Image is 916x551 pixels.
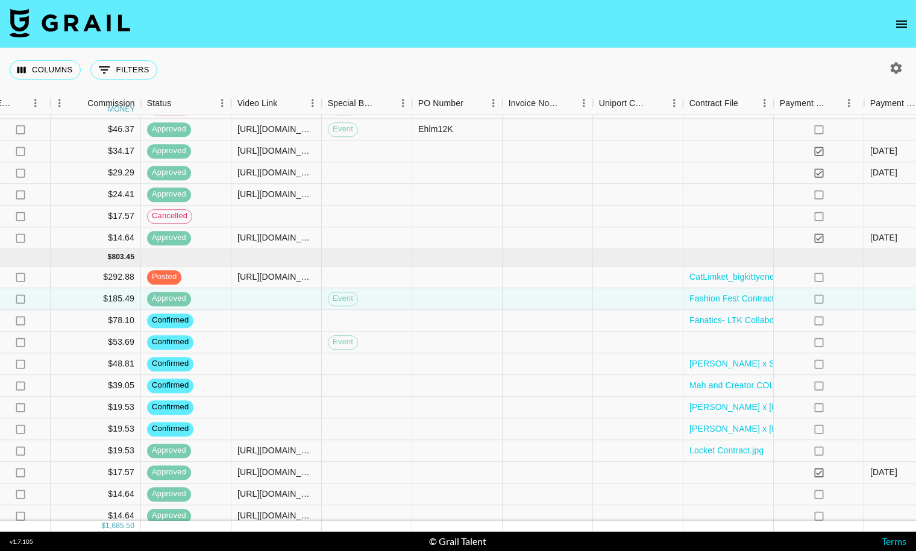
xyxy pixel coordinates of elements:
span: approved [147,124,191,135]
button: Menu [394,94,412,112]
div: https://www.tiktok.com/@bigkittyenergy/video/7559634640672247054?_r=1&_t=ZT-90REYW3VNOg [237,271,315,283]
div: https://www.tiktok.com/@elainabaughh/video/7552995842513243447?is_from_webapp=1&sender_device=pc&... [237,232,315,244]
a: CatLimket_bigkittyenergy - Mirror Creator Contract.pdf [689,271,897,283]
button: Sort [648,95,665,112]
a: Locket Contract.jpg [689,445,764,457]
div: https://www.tiktok.com/@elainabaughh/video/7553765933987269901?is_from_webapp=1&sender_device=pc&... [237,189,315,201]
div: Payment Sent [780,92,827,115]
a: Mah and Creator COLLABORATION AGREEMENT.pdf [689,380,899,392]
div: 803.45 [111,253,134,263]
button: Sort [738,95,755,112]
div: 1,685.50 [105,521,134,531]
button: Sort [827,95,844,112]
div: $53.69 [51,332,141,353]
div: v 1.7.105 [10,538,33,546]
span: confirmed [147,423,193,435]
div: $14.64 [51,227,141,249]
span: Event [328,336,357,348]
div: Invoice Notes [509,92,558,115]
div: $78.10 [51,310,141,332]
a: Terms [882,535,906,547]
div: Payment Sent [774,92,864,115]
button: Menu [665,94,683,112]
span: approved [147,232,191,244]
div: money [108,105,135,113]
div: $24.41 [51,184,141,206]
div: $14.64 [51,483,141,505]
span: approved [147,189,191,200]
span: approved [147,467,191,478]
div: $19.53 [51,418,141,440]
div: $19.53 [51,397,141,418]
div: $39.05 [51,375,141,397]
div: $185.49 [51,288,141,310]
div: Video Link [231,92,322,115]
span: confirmed [147,336,193,348]
div: https://www.tiktok.com/@elainabaughh/video/7558332548619832589?lang=en [237,467,315,479]
button: Sort [13,95,30,112]
div: $ [108,253,112,263]
button: Sort [558,95,575,112]
div: Special Booking Type [322,92,412,115]
button: Menu [213,94,231,112]
div: Special Booking Type [328,92,377,115]
div: Commission [87,92,135,115]
span: approved [147,293,191,304]
div: 10/10/2025 [870,467,897,479]
button: Sort [171,95,188,112]
div: https://www.tiktok.com/@bigkittyenergy/video/7550724843222617399?_r=1&_t=ZT-8zmQBADrtuZ [237,145,315,157]
div: https://www.tiktok.com/@bigkittyenergy/video/7553345874403839287?is_from_webapp=1&sender_device=p... [237,124,315,136]
button: Sort [71,95,87,112]
a: [PERSON_NAME] x [PERSON_NAME] Contract.docx [689,423,896,435]
span: confirmed [147,401,193,413]
button: Show filters [90,60,157,80]
div: PO Number [418,92,463,115]
button: Sort [377,95,394,112]
span: confirmed [147,380,193,391]
div: Uniport Contact Email [599,92,648,115]
button: Select columns [10,60,81,80]
span: cancelled [148,210,192,222]
button: Menu [51,94,69,112]
div: $34.17 [51,140,141,162]
div: https://www.tiktok.com/@emmalipkkin/video/7558555088004893965?is_from_webapp=1&sender_device=pc&w... [237,445,315,457]
div: 9/25/2025 [870,145,897,157]
div: $19.53 [51,440,141,462]
div: https://www.tiktok.com/@janayleee/video/7558219963794869559 [237,488,315,500]
div: $17.57 [51,462,141,483]
div: $29.29 [51,162,141,184]
span: approved [147,145,191,157]
button: Menu [840,94,858,112]
button: Menu [304,94,322,112]
span: confirmed [147,358,193,370]
div: 9/19/2025 [870,167,897,179]
button: Menu [575,94,593,112]
button: Menu [756,94,774,112]
div: $48.81 [51,353,141,375]
div: Contract File [683,92,774,115]
div: © Grail Talent [429,535,486,547]
div: Ehlm12K [418,124,453,136]
span: posted [147,271,181,283]
img: Grail Talent [10,8,130,37]
div: Status [141,92,231,115]
div: Contract File [689,92,738,115]
span: Event [328,124,357,135]
div: Uniport Contact Email [593,92,683,115]
div: $17.57 [51,206,141,227]
div: PO Number [412,92,503,115]
span: approved [147,167,191,178]
span: approved [147,445,191,456]
div: $46.37 [51,119,141,140]
div: Invoice Notes [503,92,593,115]
button: Sort [277,95,294,112]
a: [PERSON_NAME] x [PERSON_NAME] Contract.docx [689,401,896,414]
div: Video Link [237,92,278,115]
span: approved [147,488,191,500]
div: https://www.tiktok.com/@bigkittyenergy/video/7549197509285973262 [237,167,315,179]
span: confirmed [147,315,193,326]
span: Event [328,293,357,304]
button: open drawer [889,12,914,36]
div: Status [147,92,172,115]
a: Fanatics- LTK Collaboration.pdf [689,315,810,327]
